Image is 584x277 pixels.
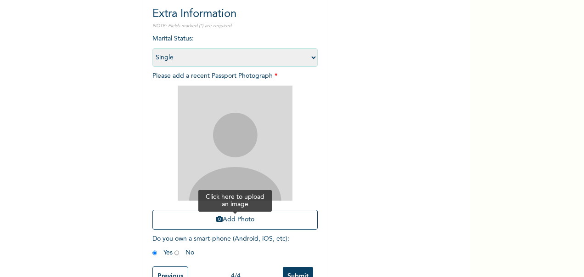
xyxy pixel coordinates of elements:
img: Crop [178,86,292,201]
h2: Extra Information [152,6,318,23]
span: Do you own a smart-phone (Android, iOS, etc) : Yes No [152,236,289,256]
span: Marital Status : [152,35,318,61]
button: Add Photo [152,210,318,230]
span: Please add a recent Passport Photograph [152,73,318,234]
p: NOTE: Fields marked (*) are required [152,23,318,29]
